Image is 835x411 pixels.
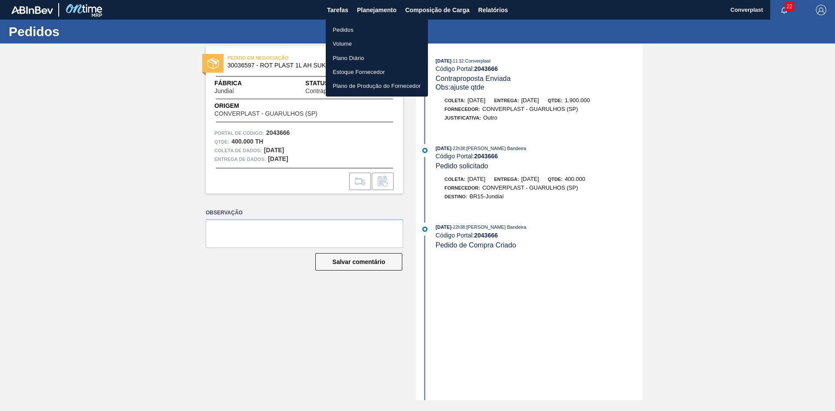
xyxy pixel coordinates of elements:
a: Plano de Produção do Fornecedor [326,79,428,93]
a: Pedidos [326,23,428,37]
font: Estoque Fornecedor [333,69,385,75]
a: Plano Diário [326,51,428,65]
font: Plano Diário [333,54,364,61]
font: Volume [333,40,352,47]
a: Volume [326,37,428,50]
a: Estoque Fornecedor [326,65,428,79]
font: Pedidos [333,27,354,33]
font: Plano de Produção do Fornecedor [333,83,421,89]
